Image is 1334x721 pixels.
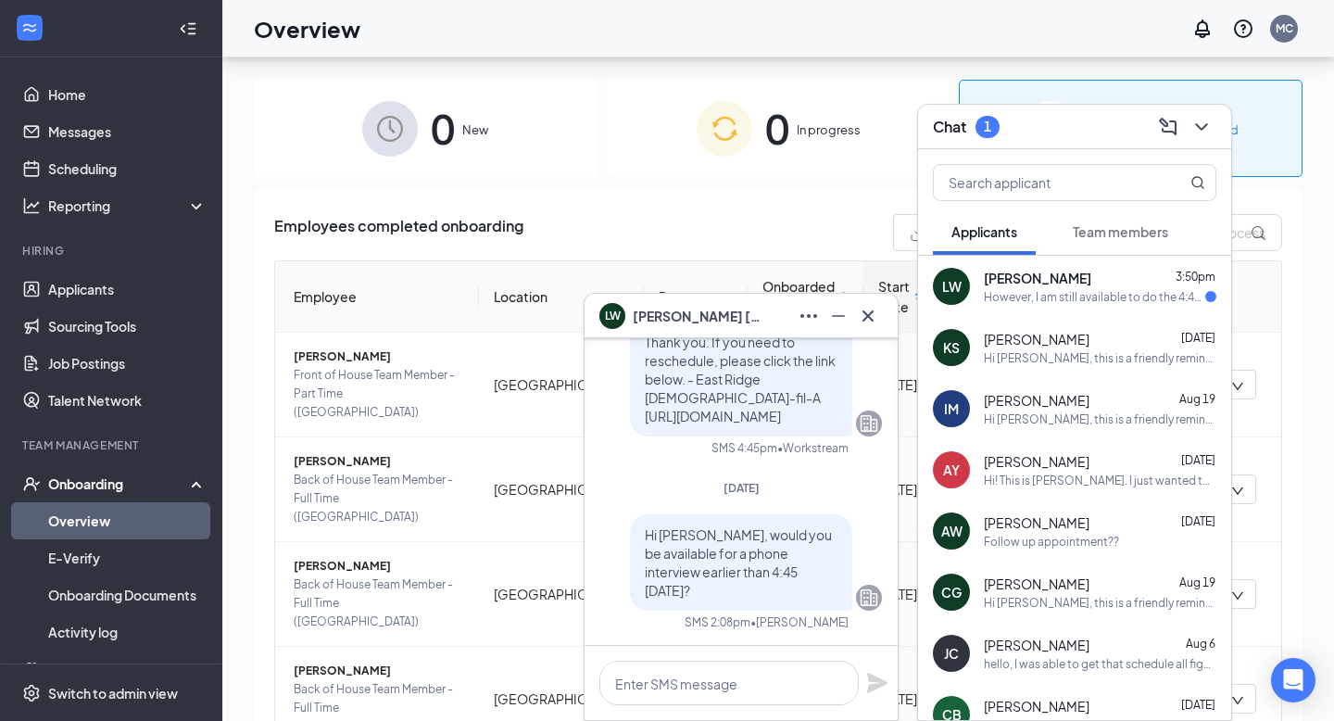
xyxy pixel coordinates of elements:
[984,575,1089,593] span: [PERSON_NAME]
[984,595,1216,611] div: Hi [PERSON_NAME], this is a friendly reminder. Your interview with [DEMOGRAPHIC_DATA]-fil-A for B...
[22,474,41,493] svg: UserCheck
[711,440,777,456] div: SMS 4:45pm
[20,19,39,37] svg: WorkstreamLogo
[479,261,644,333] th: Location
[48,382,207,419] a: Talent Network
[48,613,207,651] a: Activity log
[48,196,208,215] div: Reporting
[645,526,832,599] span: Hi [PERSON_NAME], would you be available for a phone interview earlier than 4:45 [DATE]?
[1187,112,1216,142] button: ChevronDown
[1191,18,1214,40] svg: Notifications
[878,479,924,500] div: [DATE]
[1181,698,1215,712] span: [DATE]
[48,576,207,613] a: Onboarding Documents
[984,411,1216,427] div: Hi [PERSON_NAME], this is a friendly reminder. Your interview with [DEMOGRAPHIC_DATA]-fil-A for F...
[294,348,464,366] span: [PERSON_NAME]
[48,271,207,308] a: Applicants
[294,662,464,680] span: [PERSON_NAME]
[48,308,207,345] a: Sourcing Tools
[762,276,835,317] span: Onboarded date
[1231,485,1244,498] span: down
[22,196,41,215] svg: Analysis
[48,502,207,539] a: Overview
[48,684,178,702] div: Switch to admin view
[797,120,861,139] span: In progress
[941,522,963,540] div: AW
[48,539,207,576] a: E-Verify
[934,165,1153,200] input: Search applicant
[857,305,879,327] svg: Cross
[1091,96,1164,160] span: 116
[1186,637,1215,651] span: Aug 6
[984,513,1089,532] span: [PERSON_NAME]
[748,261,863,333] th: Onboarded date
[944,399,959,418] div: IM
[853,301,883,331] button: Cross
[858,412,880,435] svg: Company
[179,19,197,38] svg: Collapse
[1231,380,1244,393] span: down
[1153,112,1183,142] button: ComposeMessage
[431,96,455,160] span: 0
[765,96,789,160] span: 0
[827,305,849,327] svg: Minimize
[878,276,910,317] span: Start Date
[48,76,207,113] a: Home
[1181,453,1215,467] span: [DATE]
[254,13,360,44] h1: Overview
[984,119,991,134] div: 1
[878,374,924,395] div: [DATE]
[824,301,853,331] button: Minimize
[777,440,849,456] span: • Workstream
[22,243,203,259] div: Hiring
[941,583,962,601] div: CG
[1179,392,1215,406] span: Aug 19
[878,584,924,604] div: [DATE]
[1181,514,1215,528] span: [DATE]
[275,261,479,333] th: Employee
[48,474,191,493] div: Onboarding
[951,223,1017,240] span: Applicants
[294,452,464,471] span: [PERSON_NAME]
[933,117,966,137] h3: Chat
[750,614,849,630] span: • [PERSON_NAME]
[893,214,995,251] button: Export
[48,150,207,187] a: Scheduling
[462,120,488,139] span: New
[858,587,880,609] svg: Company
[633,306,762,326] span: [PERSON_NAME] [PERSON_NAME]
[685,614,750,630] div: SMS 2:08pm
[1232,18,1254,40] svg: QuestionInfo
[878,689,924,709] div: [DATE]
[866,672,888,694] svg: Plane
[1179,576,1215,589] span: Aug 19
[22,437,203,453] div: Team Management
[1176,270,1215,284] span: 3:50pm
[942,277,962,296] div: LW
[984,452,1089,471] span: [PERSON_NAME]
[984,534,1119,550] div: Follow up appointment??
[479,542,644,647] td: [GEOGRAPHIC_DATA]
[944,644,959,663] div: JC
[984,269,1091,287] span: [PERSON_NAME]
[1271,658,1315,702] div: Open Intercom Messenger
[294,557,464,576] span: [PERSON_NAME]
[1181,331,1215,345] span: [DATE]
[984,289,1205,305] div: However, I am still available to do the 4:45 in person one.
[798,305,820,327] svg: Ellipses
[984,350,1216,366] div: Hi [PERSON_NAME], this is a friendly reminder. Your interview with [DEMOGRAPHIC_DATA]-fil-A for B...
[724,481,760,495] span: [DATE]
[984,330,1089,348] span: [PERSON_NAME]
[48,651,207,688] a: Team
[479,333,644,437] td: [GEOGRAPHIC_DATA]
[984,697,1089,715] span: [PERSON_NAME]
[794,301,824,331] button: Ellipses
[294,576,464,631] span: Back of House Team Member - Full Time ([GEOGRAPHIC_DATA])
[274,214,523,251] span: Employees completed onboarding
[48,113,207,150] a: Messages
[294,471,464,526] span: Back of House Team Member - Full Time ([GEOGRAPHIC_DATA])
[1231,589,1244,602] span: down
[1073,223,1168,240] span: Team members
[294,366,464,422] span: Front of House Team Member - Part Time ([GEOGRAPHIC_DATA])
